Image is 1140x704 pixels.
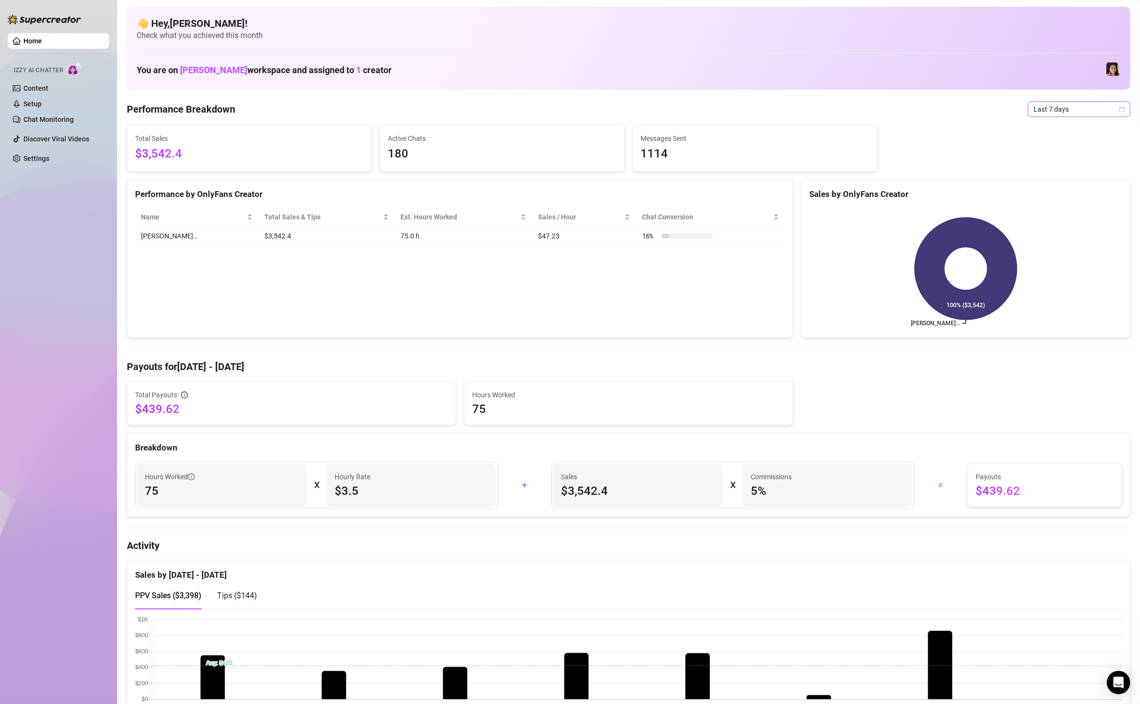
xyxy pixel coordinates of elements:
[14,66,63,75] span: Izzy AI Chatter
[127,539,1130,552] h4: Activity
[180,65,247,75] span: [PERSON_NAME]
[127,102,235,116] h4: Performance Breakdown
[127,360,1130,373] h4: Payouts for [DATE] - [DATE]
[314,477,319,493] div: X
[23,100,41,108] a: Setup
[730,477,735,493] div: X
[135,133,363,144] span: Total Sales
[8,15,81,24] img: logo-BBDzfeDw.svg
[137,65,392,76] h1: You are on workspace and assigned to creator
[135,401,448,417] span: $439.62
[920,477,961,493] div: =
[135,390,177,400] span: Total Payouts
[504,477,545,493] div: +
[137,30,1120,41] span: Check what you achieved this month
[23,37,42,45] a: Home
[217,591,257,600] span: Tips ( $144 )
[335,483,488,499] span: $3.5
[388,133,616,144] span: Active Chats
[400,212,519,222] div: Est. Hours Worked
[561,483,715,499] span: $3,542.4
[141,212,245,222] span: Name
[642,231,658,241] span: 16 %
[135,208,259,227] th: Name
[135,145,363,163] span: $3,542.4
[538,212,622,222] span: Sales / Hour
[642,212,771,222] span: Chat Conversion
[472,390,785,400] span: Hours Worked
[135,227,259,246] td: [PERSON_NAME]…
[145,471,195,482] span: Hours Worked
[388,145,616,163] span: 180
[23,155,49,162] a: Settings
[23,116,74,123] a: Chat Monitoring
[532,227,636,246] td: $47.23
[67,62,82,76] img: AI Chatter
[1034,102,1124,117] span: Last 7 days
[976,471,1114,482] span: Payouts
[188,473,195,480] span: info-circle
[1119,106,1125,112] span: calendar
[137,17,1120,30] h4: 👋 Hey, [PERSON_NAME] !
[181,391,188,398] span: info-circle
[641,145,869,163] span: 1114
[911,320,960,327] text: [PERSON_NAME]…
[561,471,715,482] span: Sales
[259,208,395,227] th: Total Sales & Tips
[751,483,904,499] span: 5 %
[809,188,1122,201] div: Sales by OnlyFans Creator
[1107,671,1130,694] div: Open Intercom Messenger
[636,208,785,227] th: Chat Conversion
[135,561,1122,582] div: Sales by [DATE] - [DATE]
[23,135,89,143] a: Discover Viral Videos
[976,483,1114,499] span: $439.62
[135,188,785,201] div: Performance by OnlyFans Creator
[532,208,636,227] th: Sales / Hour
[335,471,370,482] article: Hourly Rate
[472,401,785,417] span: 75
[1106,62,1120,76] img: Luna
[641,133,869,144] span: Messages Sent
[135,591,201,600] span: PPV Sales ( $3,398 )
[145,483,299,499] span: 75
[264,212,381,222] span: Total Sales & Tips
[356,65,361,75] span: 1
[135,441,1122,454] div: Breakdown
[259,227,395,246] td: $3,542.4
[751,471,792,482] article: Commissions
[23,84,48,92] a: Content
[395,227,532,246] td: 75.0 h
